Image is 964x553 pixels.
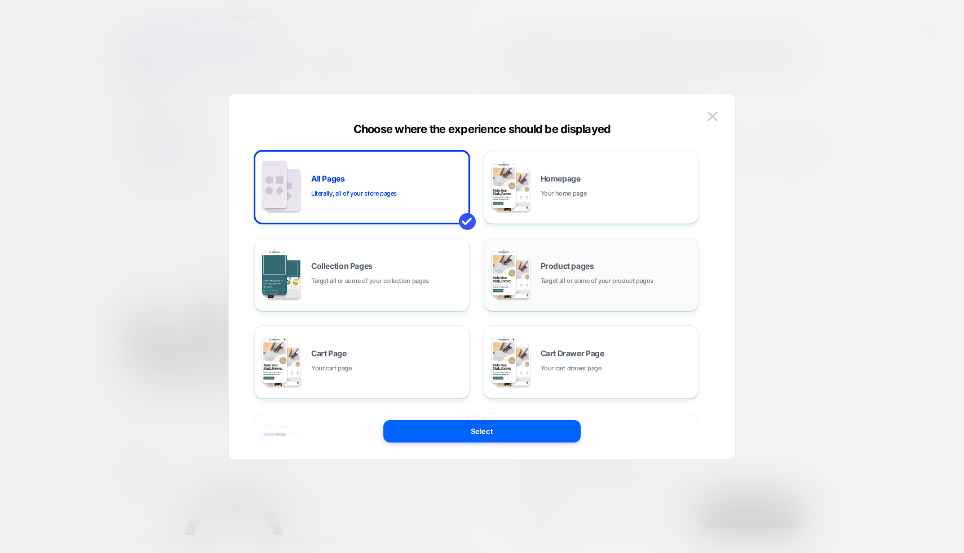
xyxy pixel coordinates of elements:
img: download.png [219,42,351,128]
button: Select [383,420,581,443]
span: Target all or some of your product pages [541,276,653,286]
a: Home [23,65,46,76]
div: Continue shopping [219,138,443,147]
span: Product pages [541,262,594,270]
a: About Us [23,109,59,120]
a: Track Order [23,120,68,130]
button: Shop [23,76,51,109]
span: Menu [6,23,24,32]
span: Homepage [541,175,581,183]
span: Cart Drawer Page [541,350,604,357]
img: close [707,112,718,121]
span: Your Cart [219,14,255,24]
span: Your home page [541,188,587,199]
span: Your cart drawer page [541,363,602,374]
div: Choose where the experience should be displayed [229,122,735,136]
span: Shop [28,77,46,86]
